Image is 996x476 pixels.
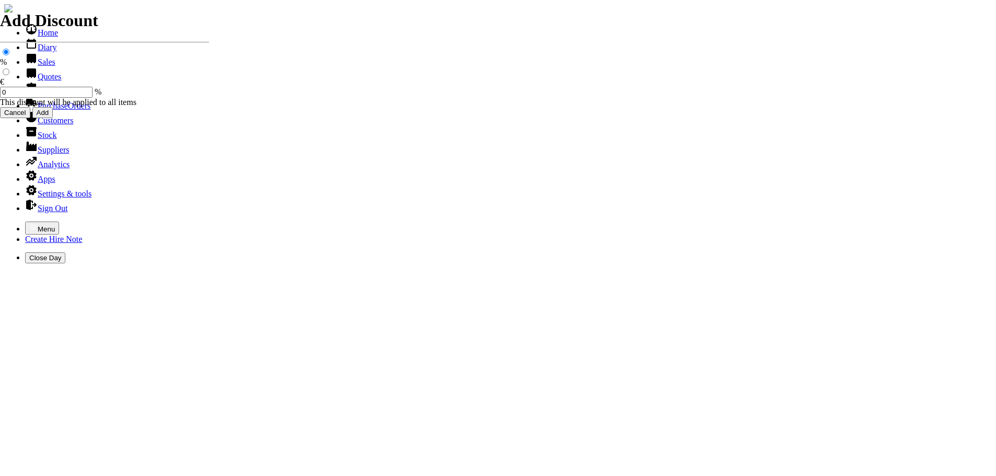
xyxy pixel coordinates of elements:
input: € [3,68,9,75]
input: Add [32,107,53,118]
button: Menu [25,222,59,235]
li: Sales [25,52,992,67]
a: Customers [25,116,73,125]
a: Settings & tools [25,189,91,198]
a: Analytics [25,160,70,169]
span: % [95,87,101,96]
a: Stock [25,131,56,140]
li: Stock [25,125,992,140]
button: Close Day [25,252,65,263]
a: Create Hire Note [25,235,82,243]
li: Hire Notes [25,82,992,96]
a: Suppliers [25,145,69,154]
a: Apps [25,175,55,183]
input: % [3,49,9,55]
a: Sign Out [25,204,67,213]
li: Suppliers [25,140,992,155]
